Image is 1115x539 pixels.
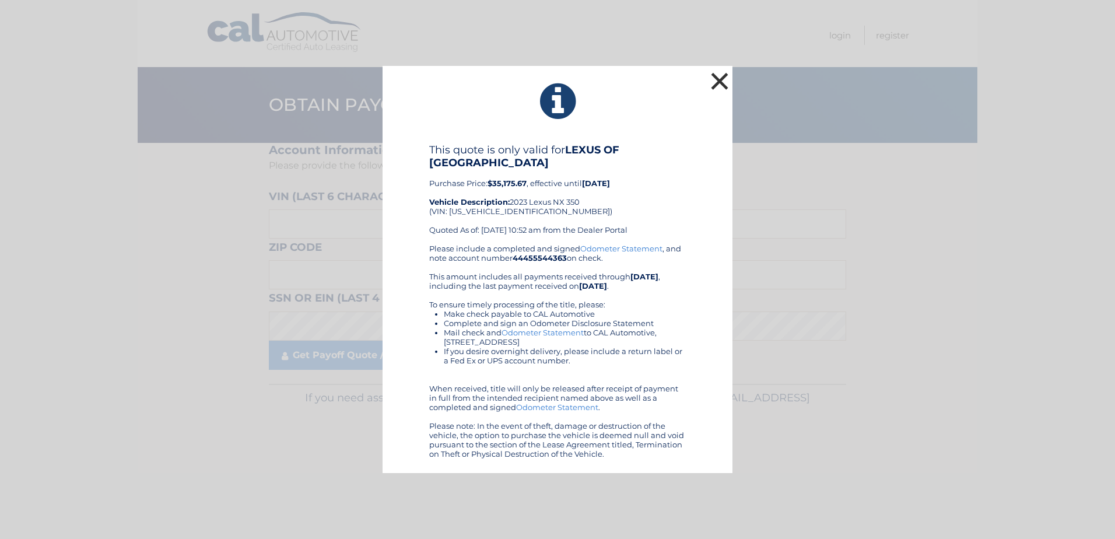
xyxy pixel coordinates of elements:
[582,178,610,188] b: [DATE]
[429,244,686,459] div: Please include a completed and signed , and note account number on check. This amount includes al...
[630,272,658,281] b: [DATE]
[429,197,510,206] strong: Vehicle Description:
[488,178,527,188] b: $35,175.67
[513,253,567,262] b: 44455544363
[579,281,607,290] b: [DATE]
[516,402,598,412] a: Odometer Statement
[429,143,619,169] b: LEXUS OF [GEOGRAPHIC_DATA]
[708,69,731,93] button: ×
[429,143,686,169] h4: This quote is only valid for
[502,328,584,337] a: Odometer Statement
[444,318,686,328] li: Complete and sign an Odometer Disclosure Statement
[429,143,686,244] div: Purchase Price: , effective until 2023 Lexus NX 350 (VIN: [US_VEHICLE_IDENTIFICATION_NUMBER]) Quo...
[444,346,686,365] li: If you desire overnight delivery, please include a return label or a Fed Ex or UPS account number.
[444,309,686,318] li: Make check payable to CAL Automotive
[580,244,662,253] a: Odometer Statement
[444,328,686,346] li: Mail check and to CAL Automotive, [STREET_ADDRESS]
